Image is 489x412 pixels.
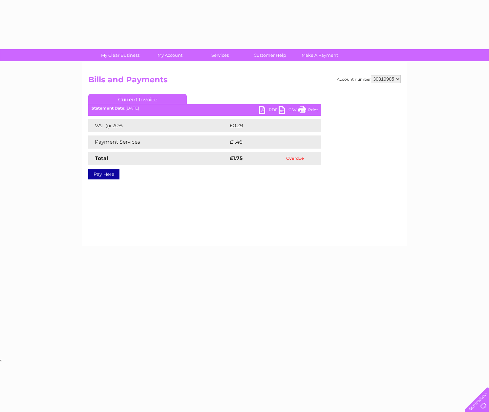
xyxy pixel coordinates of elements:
[293,49,347,61] a: Make A Payment
[88,119,228,132] td: VAT @ 20%
[95,155,108,161] strong: Total
[230,155,243,161] strong: £1.75
[268,152,321,165] td: Overdue
[88,135,228,149] td: Payment Services
[279,106,298,115] a: CSV
[93,49,147,61] a: My Clear Business
[298,106,318,115] a: Print
[193,49,247,61] a: Services
[88,94,187,104] a: Current Invoice
[259,106,279,115] a: PDF
[143,49,197,61] a: My Account
[228,119,306,132] td: £0.29
[88,75,401,88] h2: Bills and Payments
[92,106,125,111] b: Statement Date:
[88,106,321,111] div: [DATE]
[243,49,297,61] a: Customer Help
[228,135,306,149] td: £1.46
[88,169,119,179] a: Pay Here
[337,75,401,83] div: Account number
